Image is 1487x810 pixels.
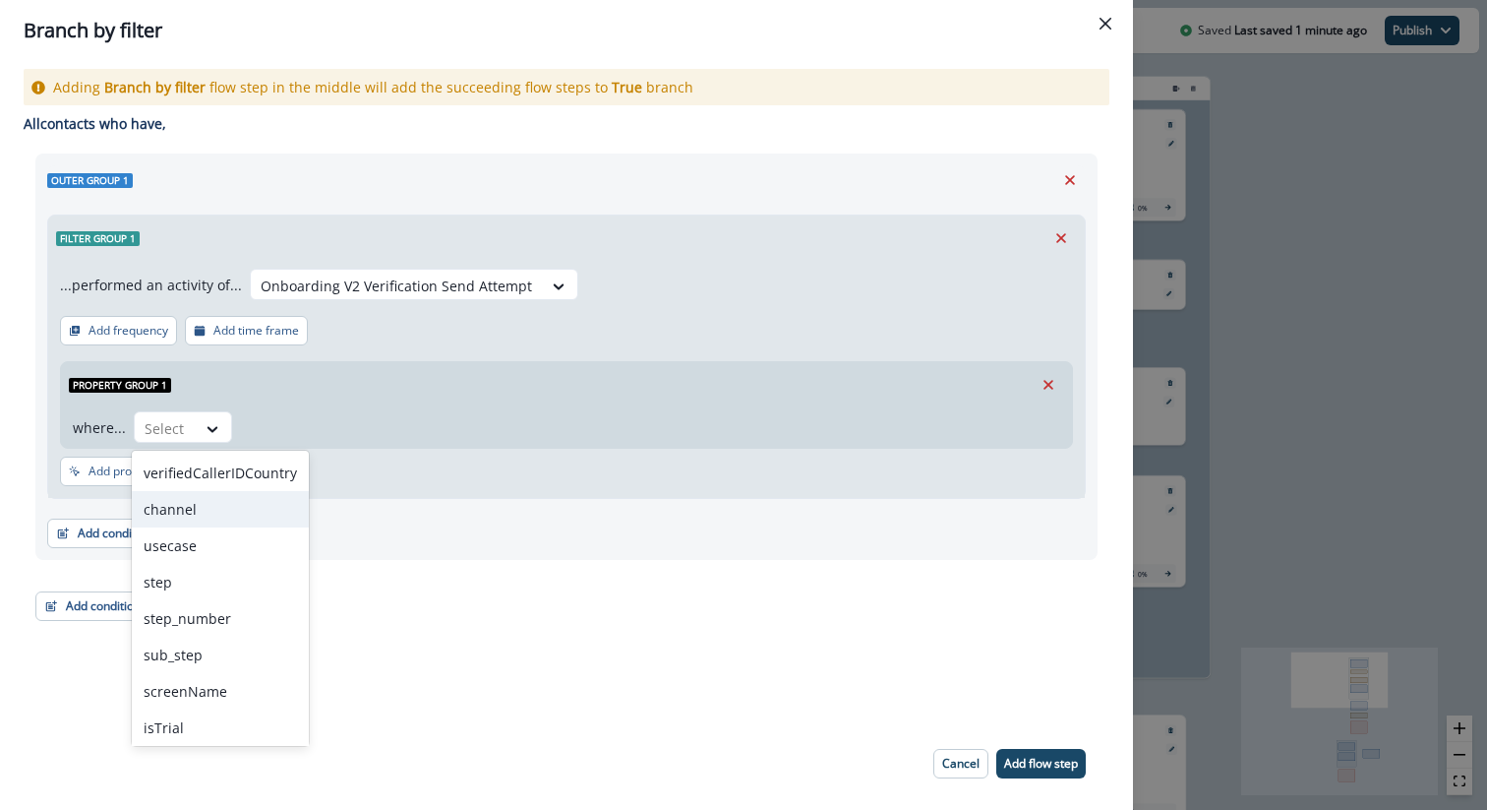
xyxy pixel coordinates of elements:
[132,528,309,564] div: usecase
[933,749,988,779] button: Cancel
[47,519,161,548] button: Add condition
[132,564,309,600] div: step
[213,324,299,338] p: Add time frame
[104,78,206,96] span: Branch by filter
[60,316,177,345] button: Add frequency
[47,173,133,188] span: Outer group 1
[1033,370,1064,400] button: Remove
[60,275,242,295] p: ...performed an activity of...
[612,78,642,96] span: True
[132,710,309,746] div: isTrial
[185,316,308,345] button: Add time frame
[132,600,309,637] div: step_number
[1054,165,1086,195] button: Remove
[132,455,309,491] div: verifiedCallerIDCountry
[53,77,693,97] p: Adding flow step in the middle will add the succeeding flow steps to branch
[60,457,205,486] button: Add property group
[24,113,1098,134] p: All contact s who have,
[1004,757,1078,771] p: Add flow step
[89,465,196,478] p: Add property group
[1090,8,1121,39] button: Close
[89,324,168,338] p: Add frequency
[1045,223,1077,253] button: Remove
[69,378,171,393] span: Property group 1
[132,673,309,710] div: screenName
[56,231,140,246] span: Filter group 1
[132,491,309,528] div: channel
[942,757,980,771] p: Cancel
[996,749,1086,779] button: Add flow step
[132,637,309,673] div: sub_step
[24,16,1109,45] div: Branch by filter
[73,417,126,438] p: where...
[35,592,149,621] button: Add condition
